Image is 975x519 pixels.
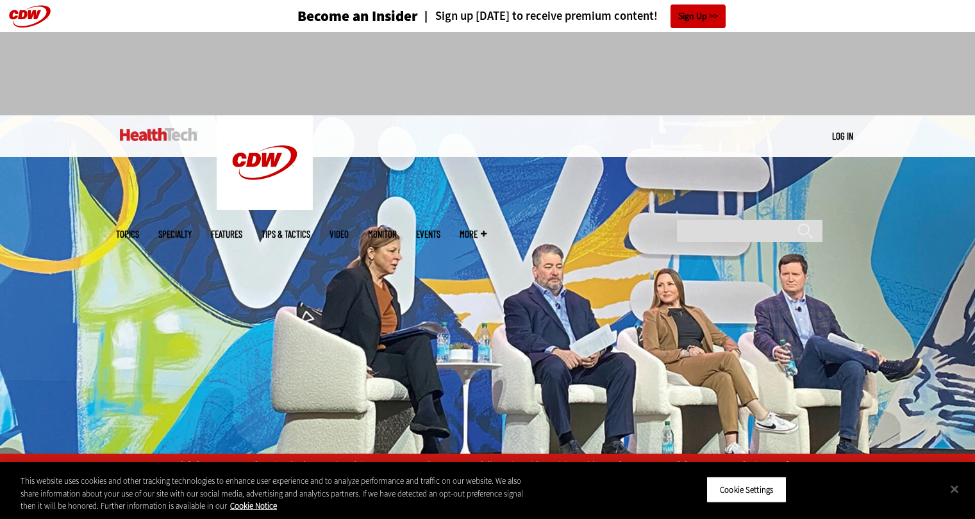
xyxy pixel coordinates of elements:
div: This website uses cookies and other tracking technologies to enhance user experience and to analy... [21,475,537,513]
button: Cookie Settings [706,476,787,503]
img: Home [120,128,197,141]
a: CDW [217,200,313,213]
a: Sign Up [671,4,726,28]
iframe: advertisement [254,45,721,103]
span: Specialty [158,229,192,239]
h3: Become an Insider [297,9,418,24]
div: User menu [832,129,853,143]
p: From left: [PERSON_NAME], National Cybersecurity Advisor at CHIME, moderates a panel discussion w... [158,458,817,486]
a: Events [416,229,440,239]
a: Become an Insider [249,9,418,24]
a: MonITor [368,229,397,239]
a: More information about your privacy [230,500,277,511]
a: Tips & Tactics [262,229,310,239]
button: Close [940,475,969,503]
img: Home [217,115,313,210]
span: More [460,229,487,239]
a: Video [329,229,349,239]
a: Log in [832,130,853,142]
span: Topics [116,229,139,239]
a: Features [211,229,242,239]
a: Sign up [DATE] to receive premium content! [418,10,658,22]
